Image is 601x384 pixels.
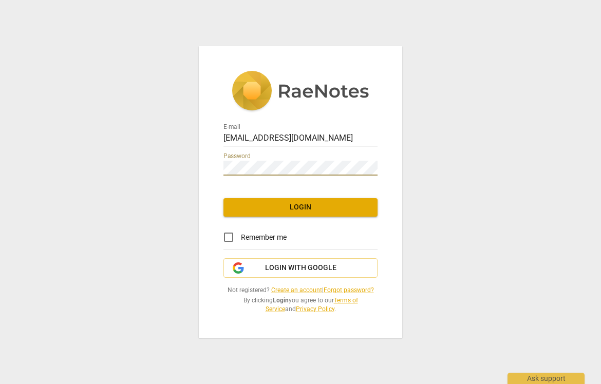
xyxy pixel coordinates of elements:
[265,263,336,273] span: Login with Google
[223,258,378,278] button: Login with Google
[223,296,378,313] span: By clicking you agree to our and .
[223,153,251,160] label: Password
[241,232,287,243] span: Remember me
[232,71,369,113] img: 5ac2273c67554f335776073100b6d88f.svg
[508,373,585,384] div: Ask support
[271,286,322,294] a: Create an account
[232,202,369,213] span: Login
[223,124,240,130] label: E-mail
[273,297,289,304] b: Login
[223,286,378,295] span: Not registered? |
[324,286,374,294] a: Forgot password?
[266,297,358,313] a: Terms of Service
[223,198,378,217] button: Login
[296,305,334,313] a: Privacy Policy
